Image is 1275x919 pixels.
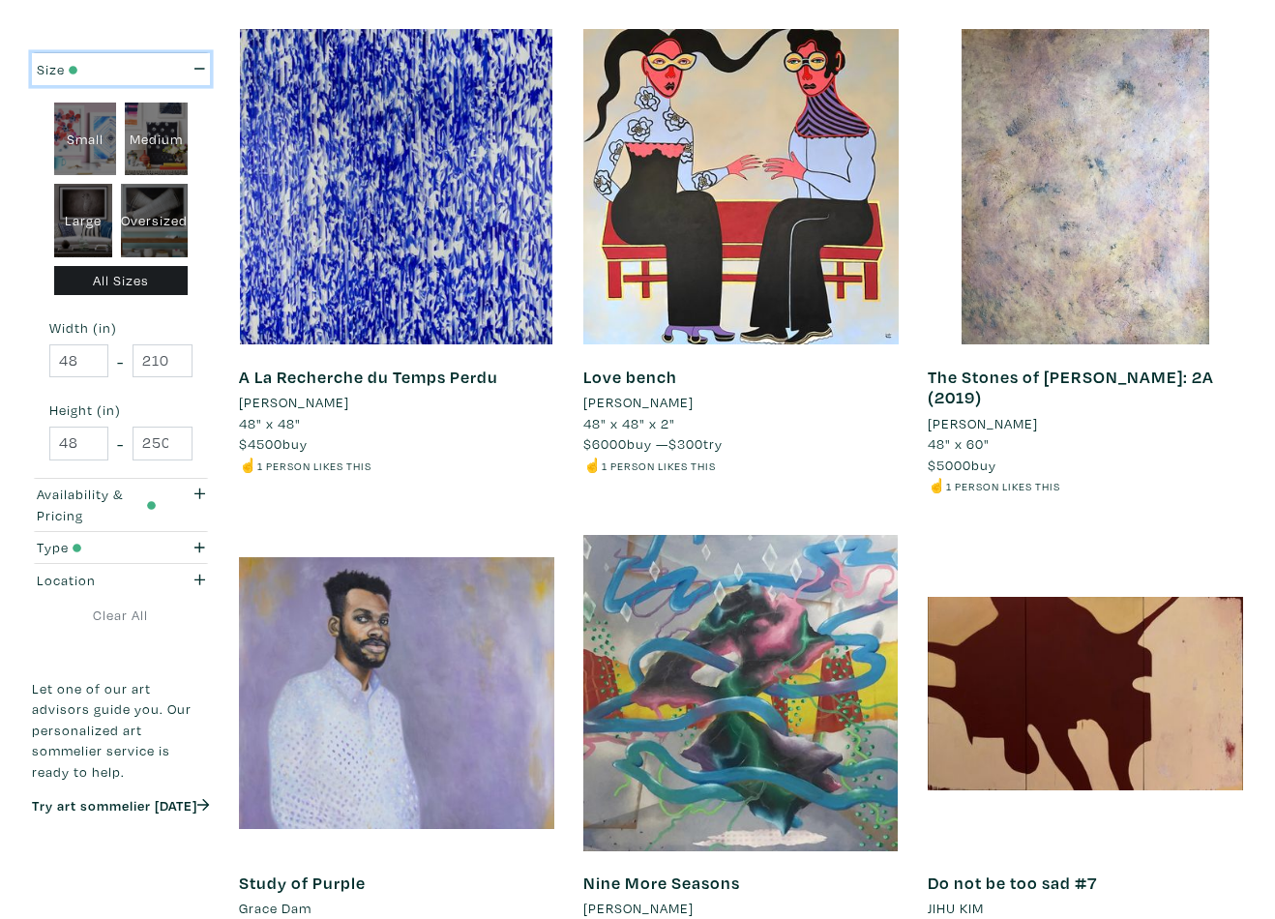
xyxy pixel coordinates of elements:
a: Do not be too sad #7 [928,872,1097,894]
a: Clear All [32,605,210,626]
span: buy — try [583,434,723,453]
a: [PERSON_NAME] [583,898,899,919]
li: ☝️ [239,455,554,476]
p: Let one of our art advisors guide you. Our personalized art sommelier service is ready to help. [32,678,210,783]
button: Type [32,532,210,564]
a: The Stones of [PERSON_NAME]: 2A (2019) [928,366,1214,409]
small: Height (in) [49,403,193,417]
button: Location [32,564,210,596]
div: Type [37,537,156,558]
a: Nine More Seasons [583,872,740,894]
small: Width (in) [49,321,193,335]
li: JIHU KIM [928,898,984,919]
li: [PERSON_NAME] [583,392,694,413]
div: All Sizes [54,266,189,296]
span: 48" x 60" [928,434,990,453]
li: ☝️ [928,475,1243,496]
span: 48" x 48" x 2" [583,414,675,432]
span: $300 [668,434,703,453]
span: 48" x 48" [239,414,301,432]
a: [PERSON_NAME] [583,392,899,413]
span: $6000 [583,434,627,453]
a: A La Recherche du Temps Perdu [239,366,498,388]
div: Medium [125,103,188,176]
small: 1 person likes this [946,479,1060,493]
span: buy [928,456,996,474]
a: Love bench [583,366,677,388]
button: Availability & Pricing [32,479,210,531]
a: [PERSON_NAME] [239,392,554,413]
li: [PERSON_NAME] [928,413,1038,434]
div: Size [37,59,156,80]
span: buy [239,434,308,453]
span: - [117,348,124,374]
div: Large [54,184,113,257]
li: ☝️ [583,455,899,476]
small: 1 person likes this [257,459,371,473]
span: $4500 [239,434,282,453]
a: Study of Purple [239,872,366,894]
span: - [117,430,124,457]
div: Oversized [121,184,188,257]
div: Availability & Pricing [37,484,156,525]
a: Grace Dam [239,898,554,919]
iframe: Customer reviews powered by Trustpilot [32,835,210,875]
li: [PERSON_NAME] [239,392,349,413]
span: $5000 [928,456,971,474]
li: Grace Dam [239,898,311,919]
a: Try art sommelier [DATE] [32,796,210,815]
a: [PERSON_NAME] [928,413,1243,434]
small: 1 person likes this [602,459,716,473]
a: JIHU KIM [928,898,1243,919]
button: Size [32,53,210,85]
li: [PERSON_NAME] [583,898,694,919]
div: Location [37,570,156,591]
div: Small [54,103,117,176]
